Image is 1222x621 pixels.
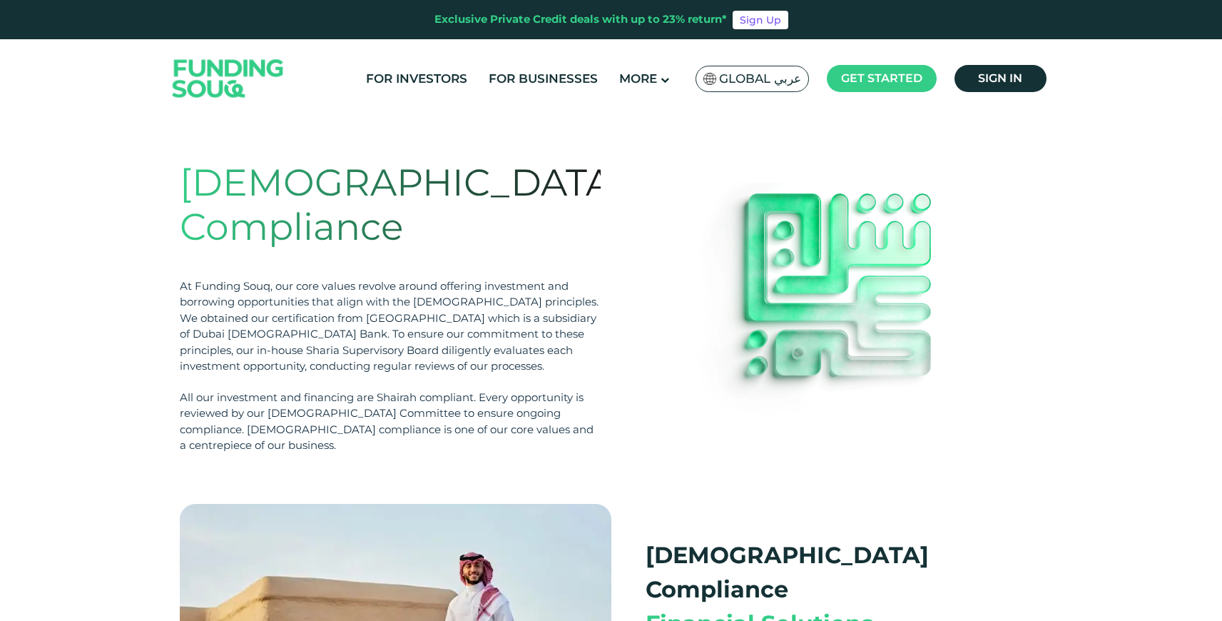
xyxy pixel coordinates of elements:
[180,278,601,375] div: At Funding Souq, our core values revolve around offering investment and borrowing opportunities t...
[703,73,716,85] img: SA Flag
[619,71,657,86] span: More
[434,11,727,28] div: Exclusive Private Credit deals with up to 23% return*
[180,161,601,250] h1: [DEMOGRAPHIC_DATA] Compliance
[690,183,975,433] img: shariah-banner
[719,71,801,87] span: Global عربي
[362,67,471,91] a: For Investors
[485,67,601,91] a: For Businesses
[180,390,601,454] div: All our investment and financing are Shairah compliant. Every opportunity is reviewed by our [DEM...
[733,11,788,29] a: Sign Up
[158,43,298,115] img: Logo
[841,71,922,85] span: Get started
[978,71,1022,85] span: Sign in
[646,538,1009,607] div: [DEMOGRAPHIC_DATA] Compliance
[954,65,1047,92] a: Sign in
